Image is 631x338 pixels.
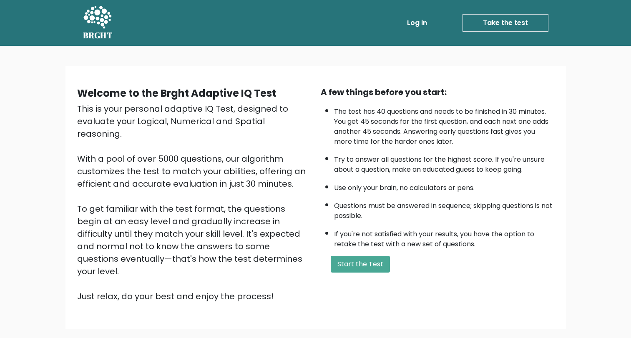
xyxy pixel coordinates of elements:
h5: BRGHT [83,30,113,40]
li: Use only your brain, no calculators or pens. [334,179,554,193]
a: Take the test [463,14,548,32]
a: Log in [404,15,430,31]
div: A few things before you start: [321,86,554,98]
button: Start the Test [331,256,390,273]
div: This is your personal adaptive IQ Test, designed to evaluate your Logical, Numerical and Spatial ... [77,103,311,303]
b: Welcome to the Brght Adaptive IQ Test [77,86,276,100]
li: Questions must be answered in sequence; skipping questions is not possible. [334,197,554,221]
a: BRGHT [83,3,113,43]
li: If you're not satisfied with your results, you have the option to retake the test with a new set ... [334,225,554,249]
li: Try to answer all questions for the highest score. If you're unsure about a question, make an edu... [334,150,554,175]
li: The test has 40 questions and needs to be finished in 30 minutes. You get 45 seconds for the firs... [334,103,554,147]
